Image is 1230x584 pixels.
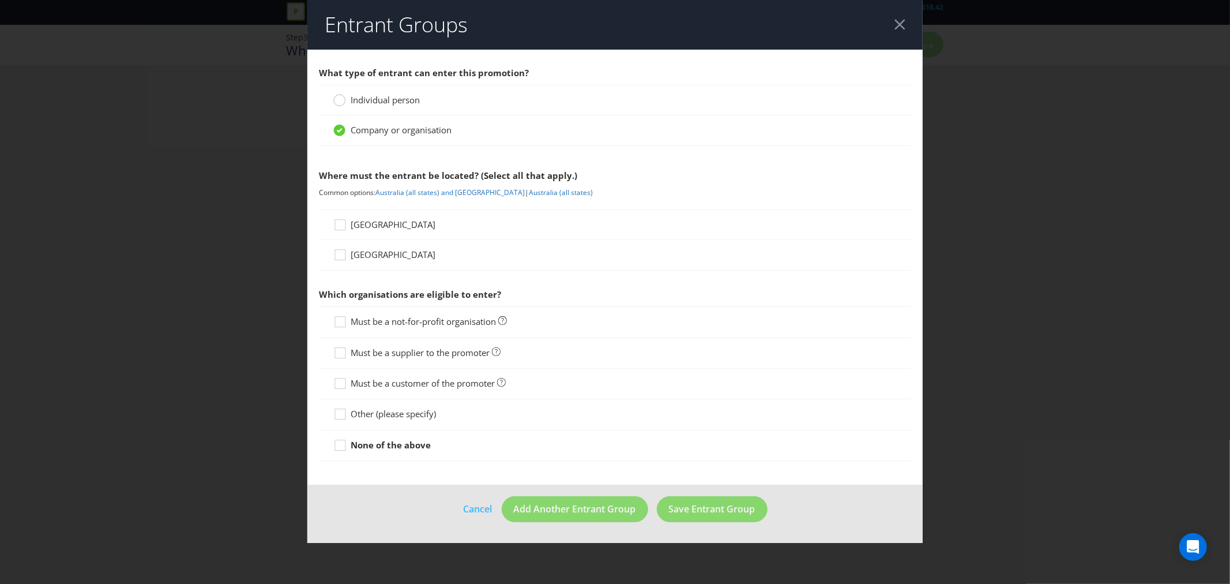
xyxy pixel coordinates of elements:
span: Other (please specify) [351,408,436,420]
span: [GEOGRAPHIC_DATA] [351,219,435,230]
button: Add Another Entrant Group [502,496,648,522]
span: Individual person [351,94,420,106]
span: Company or organisation [351,124,452,136]
a: Australia (all states) [529,188,593,197]
div: Where must the entrant be located? (Select all that apply.) [319,164,911,188]
span: Which organisations are eligible to enter? [319,289,501,300]
span: Add Another Entrant Group [514,503,636,515]
span: Must be a customer of the promoter [351,377,495,389]
button: Save Entrant Group [657,496,768,522]
span: Must be a not-for-profit organisation [351,316,496,327]
a: Australia (all states) and [GEOGRAPHIC_DATA] [375,188,525,197]
span: Common options: [319,188,375,197]
span: What type of entrant can enter this promotion? [319,67,529,78]
h2: Entrant Groups [325,13,468,36]
div: Open Intercom Messenger [1179,533,1207,561]
span: Save Entrant Group [669,503,755,515]
span: Must be a supplier to the promoter [351,347,490,358]
strong: None of the above [351,439,431,451]
span: [GEOGRAPHIC_DATA] [351,249,435,260]
a: Cancel [463,502,493,516]
span: | [525,188,529,197]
